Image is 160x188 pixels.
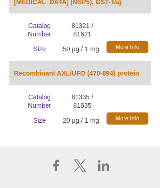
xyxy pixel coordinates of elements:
[9,18,104,42] td: 81321 / 81621
[9,90,104,113] td: 81335 / 81635
[107,41,148,53] a: More Info
[107,112,148,125] a: More Info
[14,69,139,77] a: Recombinant AXL/UFO (470-894) protein
[9,113,104,128] td: 20 μg / 1 mg
[9,42,104,56] td: 50 μg / 1 mg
